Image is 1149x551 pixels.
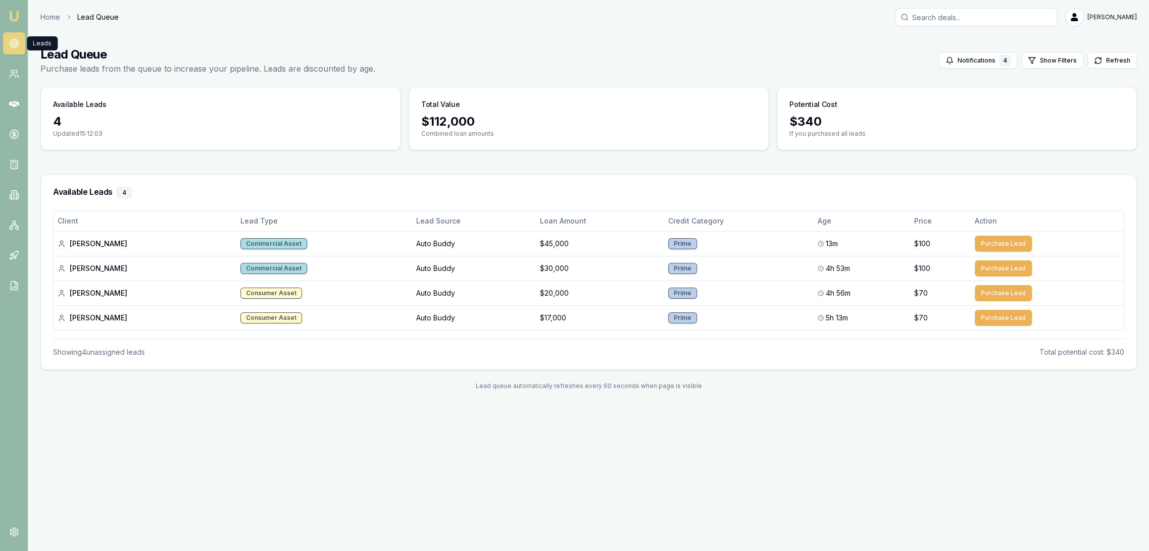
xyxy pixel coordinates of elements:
div: $ 340 [789,114,1124,130]
div: Consumer Asset [240,288,302,299]
h3: Available Leads [53,187,1124,198]
div: Prime [668,288,697,299]
div: Consumer Asset [240,312,302,323]
span: $100 [914,239,930,249]
div: [PERSON_NAME] [58,239,232,249]
div: [PERSON_NAME] [58,263,232,273]
td: $30,000 [536,256,664,281]
span: 4h 53m [826,263,850,273]
a: Home [40,12,60,22]
div: Prime [668,263,697,274]
div: Commercial Asset [240,263,307,274]
div: Prime [668,238,697,249]
button: Refresh [1087,52,1137,69]
span: [PERSON_NAME] [1087,13,1137,21]
div: Commercial Asset [240,238,307,249]
div: 4 [1000,55,1011,66]
span: $70 [914,313,928,323]
th: Credit Category [664,211,814,231]
button: Purchase Lead [975,236,1032,252]
h1: Lead Queue [40,46,375,63]
div: Total potential cost: $340 [1039,347,1124,357]
button: Purchase Lead [975,310,1032,326]
button: Show Filters [1021,52,1083,69]
input: Search deals [895,8,1057,26]
td: $45,000 [536,231,664,256]
div: 4 [117,187,132,198]
div: [PERSON_NAME] [58,288,232,298]
h3: Total Value [421,99,460,109]
button: Purchase Lead [975,285,1032,301]
td: $20,000 [536,281,664,305]
div: Lead queue automatically refreshes every 60 seconds when page is visible [40,382,1137,390]
p: Updated 15:12:03 [53,130,388,138]
nav: breadcrumb [40,12,119,22]
span: 13m [826,239,838,249]
div: 4 [53,114,388,130]
p: Combined loan amounts [421,130,756,138]
th: Client [54,211,236,231]
button: Purchase Lead [975,260,1032,277]
th: Loan Amount [536,211,664,231]
td: Auto Buddy [412,256,536,281]
p: Purchase leads from the queue to increase your pipeline. Leads are discounted by age. [40,63,375,75]
th: Lead Source [412,211,536,231]
button: Notifications4 [939,52,1017,69]
td: Auto Buddy [412,231,536,256]
span: 4h 56m [826,288,851,298]
div: Showing 4 unassigned lead s [53,347,145,357]
td: Auto Buddy [412,281,536,305]
th: Action [971,211,1124,231]
th: Lead Type [236,211,412,231]
h3: Potential Cost [789,99,837,109]
td: Auto Buddy [412,305,536,330]
div: [PERSON_NAME] [58,313,232,323]
div: $ 112,000 [421,114,756,130]
span: Lead Queue [77,12,119,22]
div: Leads [27,36,58,50]
td: $17,000 [536,305,664,330]
span: $70 [914,288,928,298]
h3: Available Leads [53,99,107,109]
img: emu-icon-u.png [8,10,20,22]
span: 5h 13m [826,313,848,323]
span: $100 [914,263,930,273]
p: If you purchased all leads [789,130,1124,138]
th: Age [814,211,910,231]
div: Prime [668,312,697,323]
th: Price [910,211,971,231]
